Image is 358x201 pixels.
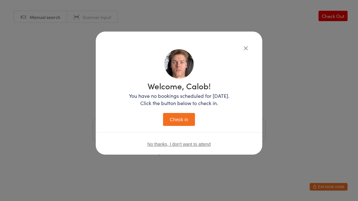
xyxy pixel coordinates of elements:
button: Check in [163,113,195,126]
img: image1744691761.png [164,49,194,79]
button: No thanks, I don't want to attend [147,142,210,147]
h1: Welcome, Calob! [129,82,229,90]
p: You have no bookings scheduled for [DATE]. Click the button below to check in. [129,92,229,107]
